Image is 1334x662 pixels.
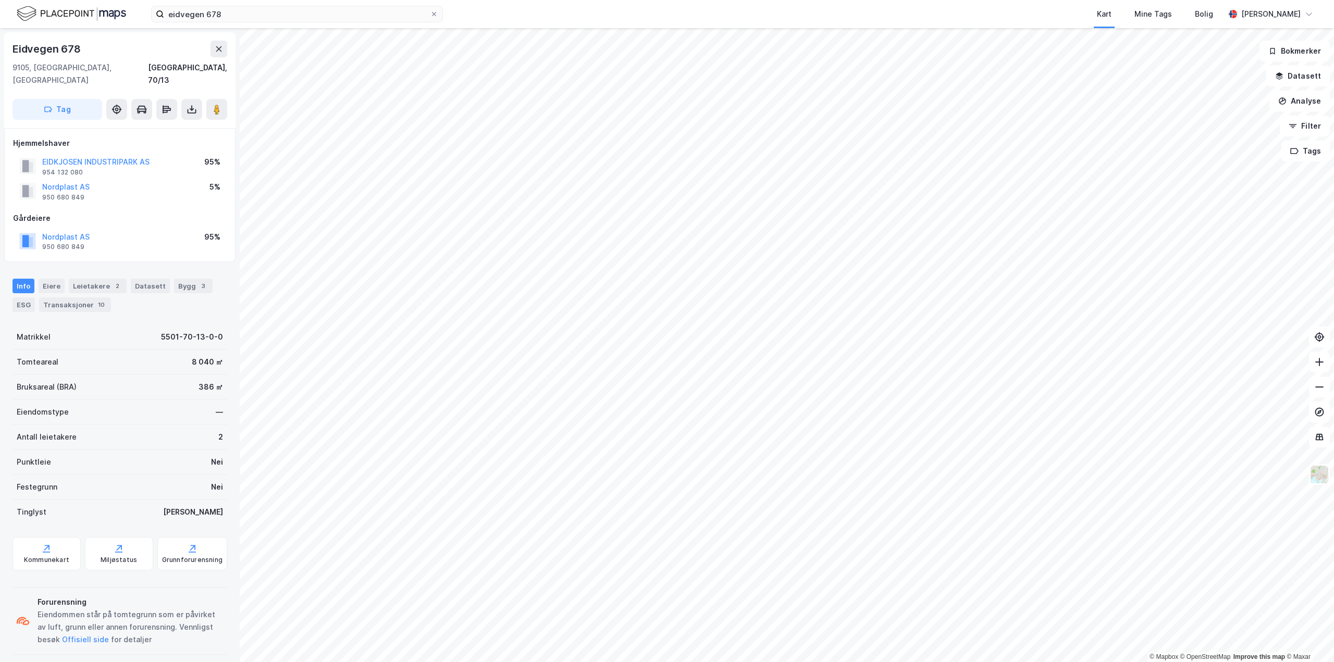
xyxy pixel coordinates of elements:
[13,99,102,120] button: Tag
[24,556,69,564] div: Kommunekart
[211,481,223,493] div: Nei
[42,243,84,251] div: 950 680 849
[1180,653,1231,660] a: OpenStreetMap
[1266,66,1330,86] button: Datasett
[1269,91,1330,111] button: Analyse
[1310,465,1329,484] img: Z
[17,431,77,443] div: Antall leietakere
[101,556,137,564] div: Miljøstatus
[1280,116,1330,136] button: Filter
[13,212,227,224] div: Gårdeiere
[1195,8,1213,20] div: Bolig
[216,406,223,418] div: —
[218,431,223,443] div: 2
[211,456,223,468] div: Nei
[17,506,46,518] div: Tinglyst
[1097,8,1111,20] div: Kart
[96,299,107,310] div: 10
[42,168,83,177] div: 954 132 080
[13,279,34,293] div: Info
[199,381,223,393] div: 386 ㎡
[17,381,77,393] div: Bruksareal (BRA)
[1282,612,1334,662] div: Kontrollprogram for chat
[17,5,126,23] img: logo.f888ab2527a4732fd821a326f86c7f29.svg
[69,279,127,293] div: Leietakere
[39,279,65,293] div: Eiere
[192,356,223,368] div: 8 040 ㎡
[1134,8,1172,20] div: Mine Tags
[1282,612,1334,662] iframe: Chat Widget
[17,331,51,343] div: Matrikkel
[17,356,58,368] div: Tomteareal
[204,231,220,243] div: 95%
[112,281,122,291] div: 2
[198,281,208,291] div: 3
[204,156,220,168] div: 95%
[17,456,51,468] div: Punktleie
[38,596,223,608] div: Forurensning
[148,61,227,86] div: [GEOGRAPHIC_DATA], 70/13
[1241,8,1301,20] div: [PERSON_NAME]
[13,137,227,149] div: Hjemmelshaver
[17,406,69,418] div: Eiendomstype
[1259,41,1330,61] button: Bokmerker
[1233,653,1285,660] a: Improve this map
[1150,653,1178,660] a: Mapbox
[13,61,148,86] div: 9105, [GEOGRAPHIC_DATA], [GEOGRAPHIC_DATA]
[38,608,223,646] div: Eiendommen står på tomtegrunn som er påvirket av luft, grunn eller annen forurensning. Vennligst ...
[209,181,220,193] div: 5%
[174,279,213,293] div: Bygg
[162,556,223,564] div: Grunnforurensning
[17,481,57,493] div: Festegrunn
[13,41,83,57] div: Eidvegen 678
[1281,141,1330,161] button: Tags
[161,331,223,343] div: 5501-70-13-0-0
[42,193,84,202] div: 950 680 849
[163,506,223,518] div: [PERSON_NAME]
[39,297,111,312] div: Transaksjoner
[13,297,35,312] div: ESG
[131,279,170,293] div: Datasett
[164,6,430,22] input: Søk på adresse, matrikkel, gårdeiere, leietakere eller personer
